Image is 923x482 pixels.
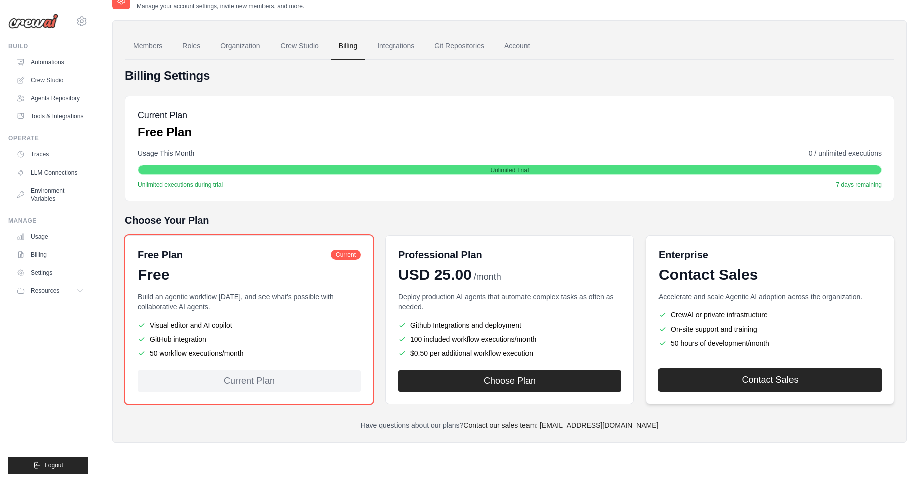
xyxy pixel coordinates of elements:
[138,124,192,140] p: Free Plan
[8,134,88,142] div: Operate
[125,33,170,60] a: Members
[496,33,538,60] a: Account
[174,33,208,60] a: Roles
[125,420,894,430] p: Have questions about our plans?
[8,457,88,474] button: Logout
[398,370,621,392] button: Choose Plan
[138,292,361,312] p: Build an agentic workflow [DATE], and see what's possible with collaborative AI agents.
[12,72,88,88] a: Crew Studio
[463,421,658,429] a: Contact our sales team: [EMAIL_ADDRESS][DOMAIN_NAME]
[331,250,361,260] span: Current
[45,461,63,469] span: Logout
[426,33,492,60] a: Git Repositories
[8,217,88,225] div: Manage
[8,14,58,29] img: Logo
[658,266,882,284] div: Contact Sales
[12,90,88,106] a: Agents Repository
[658,368,882,392] a: Contact Sales
[138,181,223,189] span: Unlimited executions during trial
[12,165,88,181] a: LLM Connections
[137,2,304,10] p: Manage your account settings, invite new members, and more.
[398,348,621,358] li: $0.50 per additional workflow execution
[138,320,361,330] li: Visual editor and AI copilot
[398,292,621,312] p: Deploy production AI agents that automate complex tasks as often as needed.
[12,265,88,281] a: Settings
[8,42,88,50] div: Build
[31,287,59,295] span: Resources
[138,370,361,392] div: Current Plan
[398,248,482,262] h6: Professional Plan
[658,324,882,334] li: On-site support and training
[12,283,88,299] button: Resources
[138,148,194,158] span: Usage This Month
[12,183,88,207] a: Environment Variables
[398,266,472,284] span: USD 25.00
[12,229,88,245] a: Usage
[125,213,894,227] h5: Choose Your Plan
[474,270,501,284] span: /month
[12,54,88,70] a: Automations
[138,348,361,358] li: 50 workflow executions/month
[658,338,882,348] li: 50 hours of development/month
[138,334,361,344] li: GitHub integration
[12,108,88,124] a: Tools & Integrations
[138,108,192,122] h5: Current Plan
[658,248,882,262] h6: Enterprise
[12,146,88,163] a: Traces
[369,33,422,60] a: Integrations
[398,334,621,344] li: 100 included workflow executions/month
[658,292,882,302] p: Accelerate and scale Agentic AI adoption across the organization.
[138,266,361,284] div: Free
[138,248,183,262] h6: Free Plan
[490,166,529,174] span: Unlimited Trial
[809,148,882,158] span: 0 / unlimited executions
[658,310,882,320] li: CrewAI or private infrastructure
[125,68,894,84] h4: Billing Settings
[273,33,327,60] a: Crew Studio
[836,181,882,189] span: 7 days remaining
[331,33,365,60] a: Billing
[12,247,88,263] a: Billing
[398,320,621,330] li: Github Integrations and deployment
[212,33,268,60] a: Organization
